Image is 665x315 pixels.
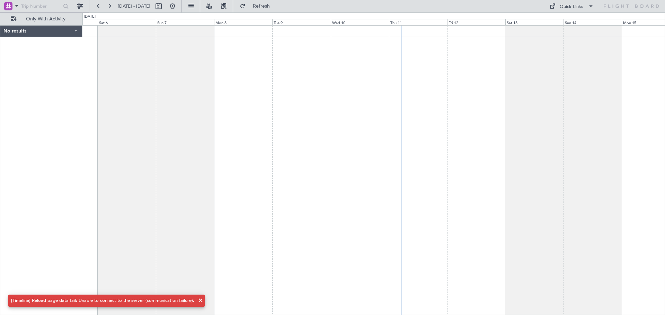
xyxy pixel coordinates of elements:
[447,19,505,25] div: Fri 12
[118,3,150,9] span: [DATE] - [DATE]
[505,19,564,25] div: Sat 13
[8,13,75,25] button: Only With Activity
[11,297,194,304] div: [Timeline] Reload page data fail: Unable to connect to the server (communication failure).
[272,19,330,25] div: Tue 9
[564,19,622,25] div: Sun 14
[546,1,597,12] button: Quick Links
[560,3,583,10] div: Quick Links
[21,1,61,11] input: Trip Number
[247,4,276,9] span: Refresh
[237,1,278,12] button: Refresh
[98,19,156,25] div: Sat 6
[156,19,214,25] div: Sun 7
[84,14,96,20] div: [DATE]
[389,19,447,25] div: Thu 11
[18,17,73,21] span: Only With Activity
[331,19,389,25] div: Wed 10
[214,19,272,25] div: Mon 8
